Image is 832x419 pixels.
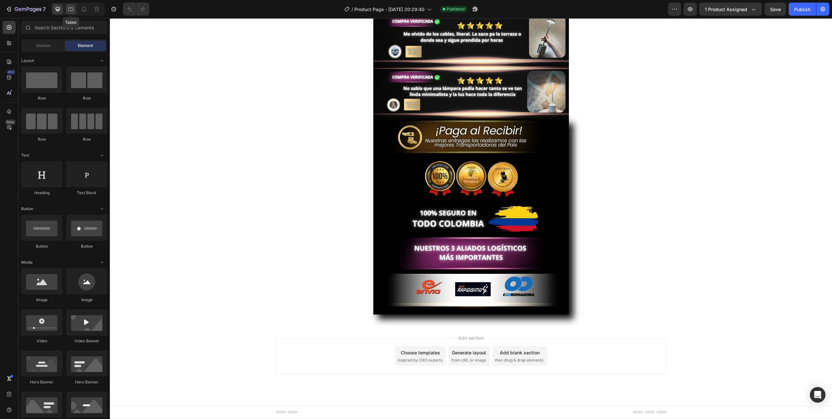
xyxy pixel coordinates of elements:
div: Heading [21,190,62,196]
span: Text [21,152,29,158]
div: Row [21,136,62,142]
div: 450 [6,70,16,75]
span: Toggle open [97,204,107,214]
span: Layout [21,58,34,64]
div: Hero Banner [21,379,62,385]
p: 7 [43,5,46,13]
span: Save [770,7,781,12]
span: 1 product assigned [705,6,747,13]
span: then drag & drop elements [385,339,434,345]
div: Open Intercom Messenger [810,387,825,403]
div: Generate layout [342,331,376,338]
button: 1 product assigned [699,3,762,16]
span: Add section [346,316,377,323]
div: Button [21,243,62,249]
button: Save [765,3,786,16]
div: Image [66,297,107,303]
button: Publish [789,3,816,16]
div: Beta [5,119,16,125]
div: Row [66,136,107,142]
div: Undo/Redo [123,3,149,16]
span: Product Page - [DATE] 20:29:40 [354,6,424,13]
span: / [351,6,353,13]
div: Button [66,243,107,249]
span: Toggle open [97,55,107,66]
span: Button [21,206,33,212]
div: Text Block [66,190,107,196]
span: inspired by CRO experts [288,339,333,345]
input: Search Sections & Elements [21,21,107,34]
div: Row [66,95,107,101]
div: Image [21,297,62,303]
span: Toggle open [97,150,107,161]
div: Choose templates [291,331,330,338]
img: gempages_583563276554601283-8acfb0f6-e98e-4f8d-b5cd-5453ef7d0f0c.jpg [263,101,459,296]
span: Media [21,259,33,265]
span: Toggle open [97,257,107,268]
div: Video Banner [66,338,107,344]
div: Publish [794,6,810,13]
div: Hero Banner [66,379,107,385]
div: Video [21,338,62,344]
span: Section [36,43,50,49]
span: Published [447,6,465,12]
button: 7 [3,3,49,16]
span: from URL or image [341,339,376,345]
div: Row [21,95,62,101]
div: Add blank section [390,331,430,338]
span: Element [78,43,93,49]
iframe: Design area [110,18,832,419]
